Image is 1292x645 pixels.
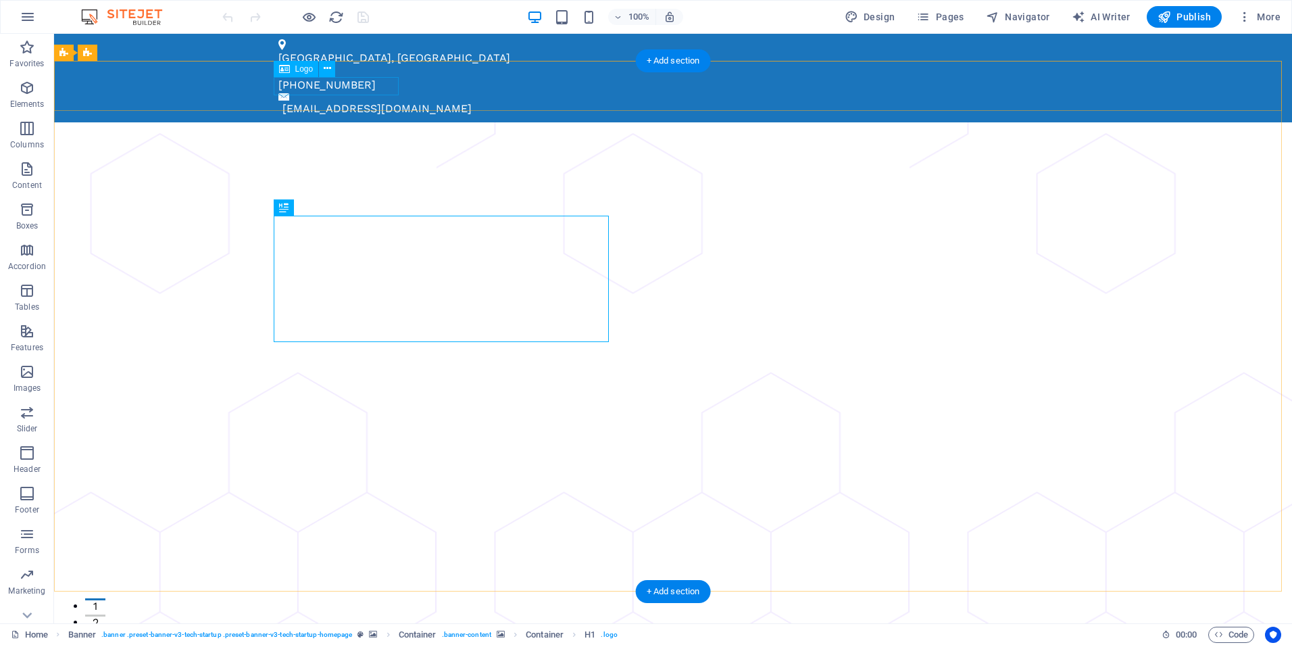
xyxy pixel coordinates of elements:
[1147,6,1222,28] button: Publish
[369,631,377,638] i: This element contains a background
[608,9,656,25] button: 100%
[228,68,418,81] a: [EMAIL_ADDRESS][DOMAIN_NAME]
[526,627,564,643] span: Click to select. Double-click to edit
[636,49,711,72] div: + Add section
[1208,627,1254,643] button: Code
[16,220,39,231] p: Boxes
[399,627,437,643] span: Click to select. Double-click to edit
[497,631,505,638] i: This element contains a background
[295,65,314,73] span: Logo
[986,10,1050,24] span: Navigator
[14,383,41,393] p: Images
[585,627,595,643] span: Click to select. Double-click to edit
[628,9,650,25] h6: 100%
[1158,10,1211,24] span: Publish
[980,6,1055,28] button: Navigator
[839,6,901,28] div: Design (Ctrl+Alt+Y)
[636,580,711,603] div: + Add section
[357,631,364,638] i: This element is a customizable preset
[664,11,676,23] i: On resize automatically adjust zoom level to fit chosen device.
[911,6,969,28] button: Pages
[15,302,39,312] p: Tables
[1072,10,1130,24] span: AI Writer
[1185,629,1187,640] span: :
[1233,6,1286,28] button: More
[68,627,618,643] nav: breadcrumb
[1214,627,1248,643] span: Code
[9,58,44,69] p: Favorites
[101,627,352,643] span: . banner .preset-banner-v3-tech-startup .preset-banner-v3-tech-startup-homepage
[11,342,43,353] p: Features
[839,6,901,28] button: Design
[1162,627,1197,643] h6: Session time
[12,180,42,191] p: Content
[78,9,179,25] img: Editor Logo
[1066,6,1136,28] button: AI Writer
[224,45,322,57] span: [PHONE_NUMBER]
[328,9,344,25] i: Reload page
[916,10,964,24] span: Pages
[8,586,45,596] p: Marketing
[31,565,51,567] button: 1
[301,9,317,25] button: Click here to leave preview mode and continue editing
[845,10,895,24] span: Design
[15,545,39,556] p: Forms
[15,504,39,515] p: Footer
[224,18,456,30] span: [GEOGRAPHIC_DATA], [GEOGRAPHIC_DATA]
[1238,10,1281,24] span: More
[31,581,51,583] button: 2
[11,627,48,643] a: Click to cancel selection. Double-click to open Pages
[17,423,38,434] p: Slider
[1176,627,1197,643] span: 00 00
[68,627,97,643] span: Click to select. Double-click to edit
[8,261,46,272] p: Accordion
[10,99,45,110] p: Elements
[10,139,44,150] p: Columns
[442,627,491,643] span: . banner-content
[1265,627,1281,643] button: Usercentrics
[601,627,617,643] span: . logo
[328,9,344,25] button: reload
[14,464,41,475] p: Header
